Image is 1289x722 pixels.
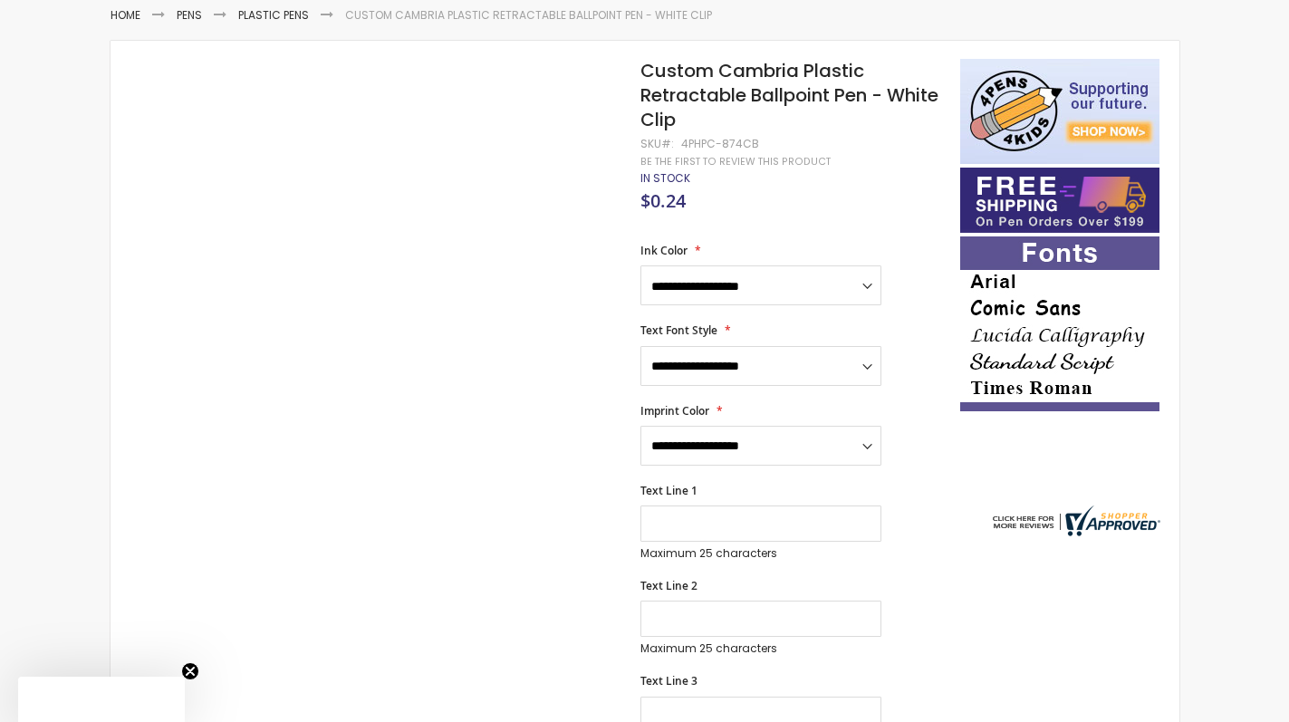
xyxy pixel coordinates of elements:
button: Close teaser [181,662,199,680]
span: $0.24 [640,188,686,213]
span: In stock [640,170,690,186]
li: Custom Cambria Plastic Retractable Ballpoint Pen - White Clip [345,8,712,23]
img: font-personalization-examples [960,236,1159,411]
iframe: Google Customer Reviews [1140,673,1289,722]
span: Text Font Style [640,322,717,338]
span: Custom Cambria Plastic Retractable Ballpoint Pen - White Clip [640,58,938,132]
strong: SKU [640,136,674,151]
p: Maximum 25 characters [640,641,881,656]
a: Pens [177,7,202,23]
span: Text Line 1 [640,483,697,498]
div: 4PHPC-874CB [681,137,759,151]
span: Text Line 2 [640,578,697,593]
a: Be the first to review this product [640,155,831,168]
span: Text Line 3 [640,673,697,688]
div: Availability [640,171,690,186]
div: Close teaser [18,677,185,722]
p: Maximum 25 characters [640,546,881,561]
span: Ink Color [640,243,688,258]
img: 4pens 4 kids [960,59,1159,164]
a: Home [111,7,140,23]
img: Free shipping on orders over $199 [960,168,1159,233]
a: 4pens.com certificate URL [988,525,1160,540]
img: 4pens.com widget logo [988,505,1160,536]
a: Plastic Pens [238,7,309,23]
span: Imprint Color [640,403,709,419]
